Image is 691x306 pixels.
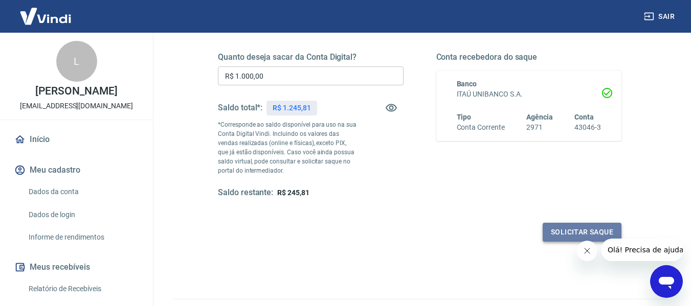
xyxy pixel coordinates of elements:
h6: 43046-3 [574,122,601,133]
a: Relatório de Recebíveis [25,278,141,299]
h5: Quanto deseja sacar da Conta Digital? [218,52,404,62]
a: Informe de rendimentos [25,227,141,248]
h5: Saldo total*: [218,103,262,113]
p: [PERSON_NAME] [35,86,117,97]
a: Início [12,128,141,151]
button: Solicitar saque [543,223,621,242]
span: Banco [457,80,477,88]
button: Sair [642,7,679,26]
p: *Corresponde ao saldo disponível para uso na sua Conta Digital Vindi. Incluindo os valores das ve... [218,120,357,175]
h5: Saldo restante: [218,187,273,198]
img: Vindi [12,1,79,32]
h6: Conta Corrente [457,122,505,133]
a: Dados da conta [25,181,141,202]
iframe: Fechar mensagem [577,241,597,261]
span: Tipo [457,113,472,121]
div: L [56,41,97,82]
span: Olá! Precisa de ajuda? [6,7,86,15]
h6: 2971 [526,122,553,133]
span: Conta [574,113,594,121]
a: Dados de login [25,204,141,225]
p: [EMAIL_ADDRESS][DOMAIN_NAME] [20,101,133,111]
iframe: Botão para abrir a janela de mensagens [650,265,683,298]
h5: Conta recebedora do saque [436,52,622,62]
span: Agência [526,113,553,121]
p: R$ 1.245,81 [273,103,310,113]
span: R$ 245,81 [277,189,309,197]
h6: ITAÚ UNIBANCO S.A. [457,89,601,100]
iframe: Mensagem da empresa [601,239,683,261]
button: Meu cadastro [12,159,141,181]
button: Meus recebíveis [12,256,141,278]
